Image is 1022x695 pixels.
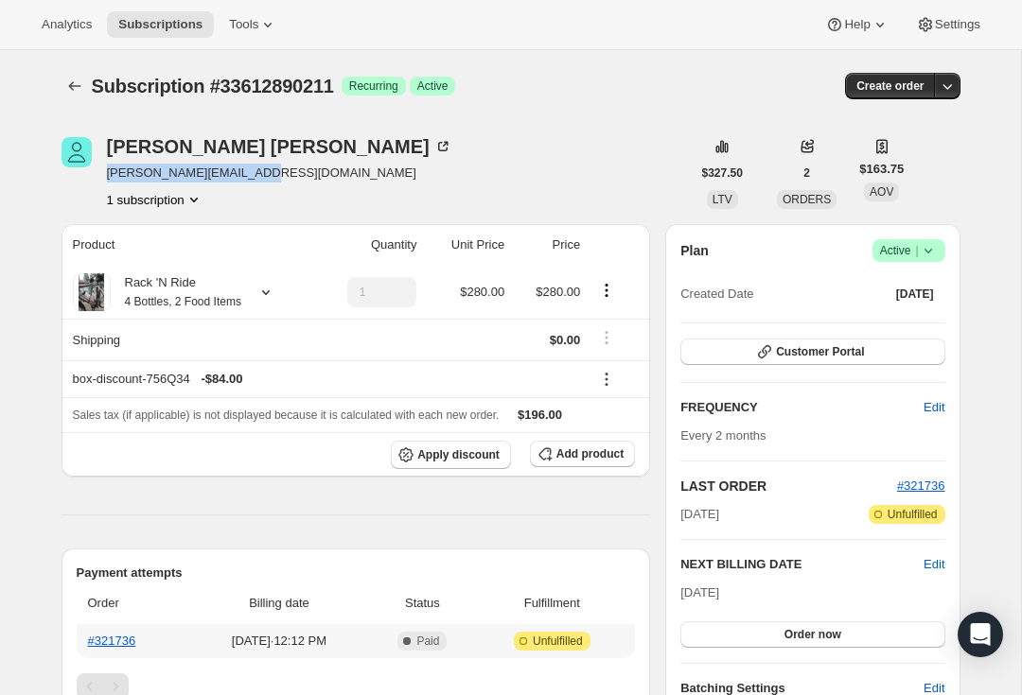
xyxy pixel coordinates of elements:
span: AOV [870,185,893,199]
span: [DATE] [680,585,719,599]
button: Apply discount [391,441,511,469]
button: Analytics [30,11,103,38]
span: $163.75 [859,160,904,179]
span: Subscription #33612890211 [92,76,334,96]
div: Open Intercom Messenger [958,612,1003,657]
div: Rack 'N Ride [111,273,241,311]
span: $327.50 [702,165,743,181]
span: Create order [856,78,924,94]
span: 2 [803,165,810,181]
button: Settings [905,11,992,38]
button: Tools [218,11,289,38]
th: Quantity [313,224,422,266]
span: Unfulfilled [888,507,938,522]
a: #321736 [897,478,945,493]
span: Recurring [349,78,398,94]
span: $0.00 [550,333,581,347]
button: Customer Portal [680,339,944,365]
span: ORDERS [783,193,831,206]
span: Status [376,594,468,613]
th: Shipping [62,319,314,360]
span: $196.00 [518,408,562,422]
th: Unit Price [422,224,510,266]
button: Product actions [591,280,622,301]
span: Order now [784,627,841,642]
span: Customer Portal [776,344,864,359]
span: Add product [556,446,624,461]
button: 2 [792,160,821,186]
button: [DATE] [885,281,945,307]
h2: Payment attempts [77,564,636,582]
span: Active [880,241,938,260]
button: Order now [680,621,944,648]
h2: FREQUENCY [680,398,924,417]
button: Subscriptions [107,11,214,38]
h2: Plan [680,241,709,260]
span: LTV [713,193,732,206]
span: [DATE] [680,505,719,524]
h2: LAST ORDER [680,477,897,495]
span: | [915,243,918,258]
span: Apply discount [417,447,500,462]
span: Settings [935,17,980,32]
div: [PERSON_NAME] [PERSON_NAME] [107,137,452,156]
span: [PERSON_NAME][EMAIL_ADDRESS][DOMAIN_NAME] [107,164,452,182]
button: #321736 [897,477,945,495]
button: Edit [912,392,956,423]
button: Product actions [107,190,203,209]
th: Product [62,224,314,266]
span: Analytics [42,17,92,32]
span: $280.00 [460,285,504,299]
span: Sales tax (if applicable) is not displayed because it is calculated with each new order. [73,408,500,422]
button: Create order [845,73,935,99]
span: Created Date [680,285,753,304]
span: Subscriptions [118,17,203,32]
span: Billing date [193,594,364,613]
span: $280.00 [536,285,580,299]
h2: NEXT BILLING DATE [680,555,924,574]
span: Paid [416,634,439,649]
span: Edit [924,398,944,417]
button: Shipping actions [591,327,622,348]
th: Order [77,582,188,624]
button: $327.50 [691,160,754,186]
button: Add product [530,441,635,467]
button: Edit [924,555,944,574]
button: Help [814,11,900,38]
div: box-discount-756Q34 [73,370,581,389]
span: Unfulfilled [533,634,583,649]
span: Every 2 months [680,428,766,443]
a: #321736 [88,634,136,648]
span: Tools [229,17,258,32]
th: Price [510,224,586,266]
span: [DATE] · 12:12 PM [193,632,364,651]
span: Fulfillment [480,594,624,613]
span: [DATE] [896,287,934,302]
span: Helen Thompson [62,137,92,167]
span: Help [844,17,870,32]
button: Subscriptions [62,73,88,99]
span: - $84.00 [201,370,242,389]
span: Active [417,78,449,94]
small: 4 Bottles, 2 Food Items [125,295,241,308]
